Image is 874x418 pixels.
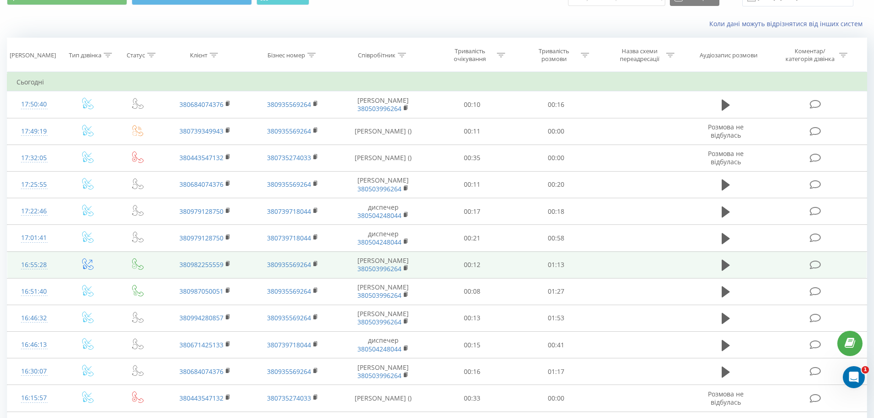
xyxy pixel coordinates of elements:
td: [PERSON_NAME] () [336,118,430,145]
td: 00:41 [514,332,598,358]
div: Статус [127,51,145,59]
a: 380443547132 [179,394,223,402]
a: 380735274033 [267,394,311,402]
a: 380503996264 [357,104,401,113]
span: Розмова не відбулась [708,390,744,407]
a: 380739718044 [267,340,311,349]
div: 17:25:55 [17,176,52,194]
td: 00:17 [430,198,514,225]
td: 00:00 [514,385,598,412]
span: Розмова не відбулась [708,123,744,139]
a: 380443547132 [179,153,223,162]
a: 380739718044 [267,234,311,242]
a: 380739349943 [179,127,223,135]
div: 17:01:41 [17,229,52,247]
td: 00:16 [430,358,514,385]
div: Аудіозапис розмови [700,51,757,59]
td: 00:15 [430,332,514,358]
td: 00:12 [430,251,514,278]
a: 380982255559 [179,260,223,269]
td: [PERSON_NAME] [336,278,430,305]
a: 380935569264 [267,260,311,269]
td: 00:11 [430,118,514,145]
td: 00:33 [430,385,514,412]
span: 1 [862,366,869,373]
td: 00:11 [430,171,514,198]
a: 380684074376 [179,100,223,109]
a: 380503996264 [357,291,401,300]
a: 380504248044 [357,238,401,246]
td: [PERSON_NAME] [336,358,430,385]
span: Розмова не відбулась [708,149,744,166]
td: [PERSON_NAME] () [336,385,430,412]
a: Коли дані можуть відрізнятися вiд інших систем [709,19,867,28]
div: 17:50:40 [17,95,52,113]
td: [PERSON_NAME] [336,91,430,118]
td: 00:58 [514,225,598,251]
td: Сьогодні [7,73,867,91]
a: 380503996264 [357,371,401,380]
td: 00:00 [514,118,598,145]
td: 00:35 [430,145,514,171]
div: 17:32:05 [17,149,52,167]
a: 380684074376 [179,180,223,189]
div: Коментар/категорія дзвінка [783,47,837,63]
div: Клієнт [190,51,207,59]
a: 380994280857 [179,313,223,322]
td: 00:16 [514,91,598,118]
td: 00:08 [430,278,514,305]
div: Бізнес номер [267,51,305,59]
a: 380504248044 [357,211,401,220]
td: диспечер [336,198,430,225]
td: 01:27 [514,278,598,305]
td: 00:13 [430,305,514,331]
a: 380935569264 [267,367,311,376]
div: 16:30:07 [17,362,52,380]
td: 01:13 [514,251,598,278]
td: 01:53 [514,305,598,331]
td: 00:00 [514,145,598,171]
a: 380935569264 [267,313,311,322]
a: 380503996264 [357,318,401,326]
div: Тривалість очікування [445,47,495,63]
td: [PERSON_NAME] [336,171,430,198]
td: диспечер [336,225,430,251]
td: [PERSON_NAME] () [336,145,430,171]
a: 380504248044 [357,345,401,353]
div: 16:46:32 [17,309,52,327]
div: 17:22:46 [17,202,52,220]
a: 380735274033 [267,153,311,162]
td: 00:10 [430,91,514,118]
td: 00:21 [430,225,514,251]
a: 380987050051 [179,287,223,295]
div: 16:15:57 [17,389,52,407]
div: 16:51:40 [17,283,52,301]
a: 380503996264 [357,184,401,193]
div: Назва схеми переадресації [615,47,664,63]
div: 17:49:19 [17,123,52,140]
td: 01:17 [514,358,598,385]
iframe: Intercom live chat [843,366,865,388]
div: 16:46:13 [17,336,52,354]
td: [PERSON_NAME] [336,305,430,331]
td: 00:20 [514,171,598,198]
a: 380935569264 [267,180,311,189]
a: 380935569264 [267,100,311,109]
div: Тип дзвінка [69,51,101,59]
td: диспечер [336,332,430,358]
a: 380684074376 [179,367,223,376]
a: 380935569264 [267,127,311,135]
a: 380671425133 [179,340,223,349]
a: 380739718044 [267,207,311,216]
a: 380935569264 [267,287,311,295]
a: 380979128750 [179,207,223,216]
div: 16:55:28 [17,256,52,274]
td: [PERSON_NAME] [336,251,430,278]
td: 00:18 [514,198,598,225]
div: [PERSON_NAME] [10,51,56,59]
div: Співробітник [358,51,395,59]
a: 380503996264 [357,264,401,273]
div: Тривалість розмови [529,47,579,63]
a: 380979128750 [179,234,223,242]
